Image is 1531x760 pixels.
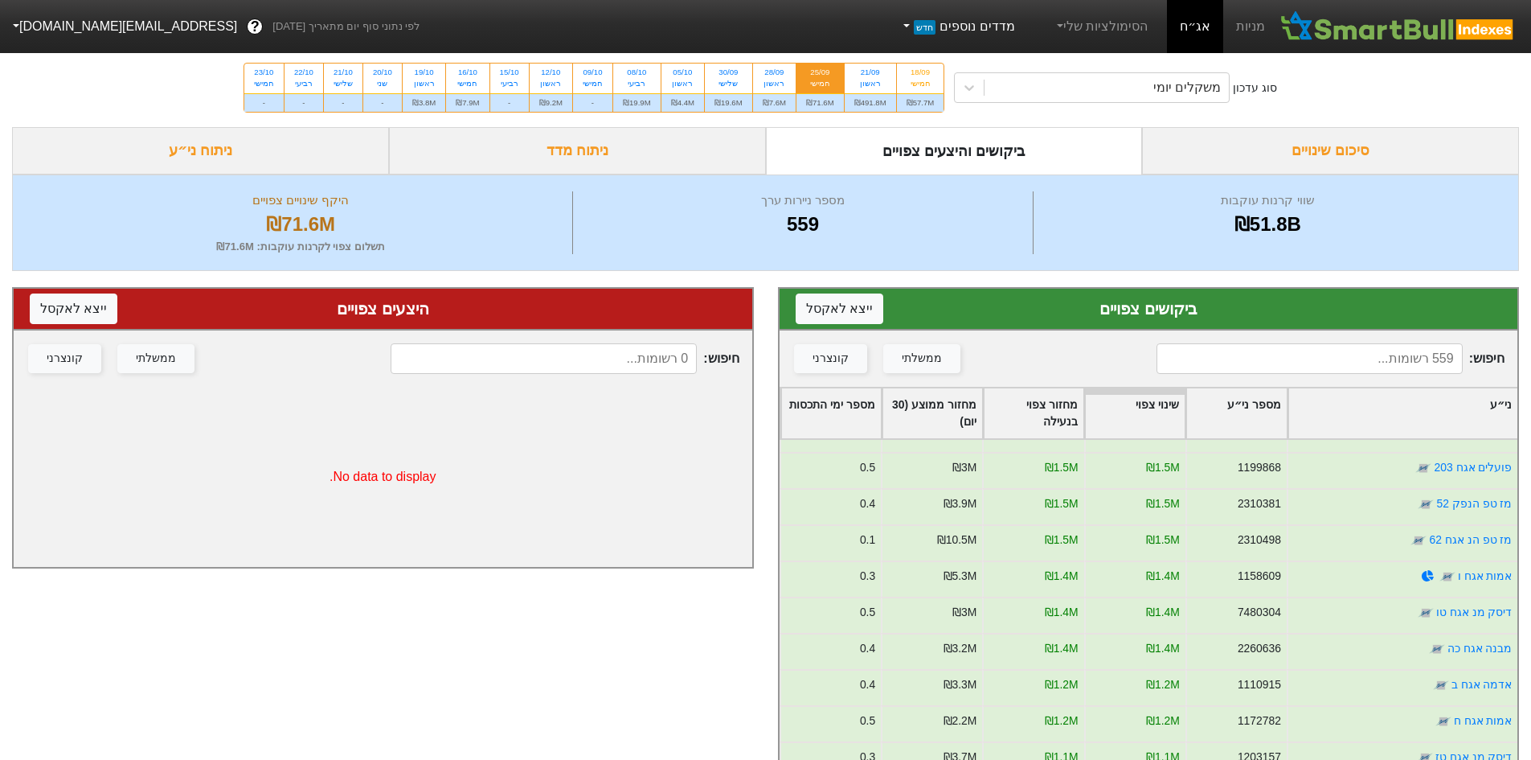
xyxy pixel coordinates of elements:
[859,604,874,621] div: 0.5
[412,78,436,89] div: ראשון
[883,344,960,373] button: ממשלתי
[33,191,568,210] div: היקף שינויים צפויים
[1435,606,1512,618] a: דיסק מנ אגח טו
[1278,10,1518,43] img: SmartBull
[671,67,694,78] div: 05/10
[763,67,786,78] div: 28/09
[583,78,603,89] div: חמישי
[714,78,743,89] div: שלישי
[1044,495,1078,512] div: ₪1.5M
[705,93,752,112] div: ₪19.6M
[859,676,874,693] div: 0.4
[412,67,436,78] div: 19/10
[1145,532,1179,548] div: ₪1.5M
[854,67,886,78] div: 21/09
[573,93,612,112] div: -
[1237,495,1280,512] div: 2310381
[1038,210,1498,239] div: ₪51.8B
[859,713,874,729] div: 0.5
[1044,532,1078,548] div: ₪1.5M
[1418,496,1434,512] img: tase link
[12,127,389,175] div: ניתוח ני״ע
[136,350,176,368] div: ממשלתי
[859,459,874,476] div: 0.5
[1429,533,1512,546] a: מז טפ הנ אגח 62
[943,640,976,657] div: ₪3.2M
[577,191,1028,210] div: מספר ניירות ערך
[272,18,420,35] span: לפי נתוני סוף יום מתאריך [DATE]
[813,350,849,368] div: קונצרני
[952,459,976,476] div: ₪3M
[1044,604,1078,621] div: ₪1.4M
[1451,678,1512,691] a: אדמה אגח ב
[391,343,739,374] span: חיפוש :
[1085,388,1185,438] div: Toggle SortBy
[363,93,402,112] div: -
[334,78,353,89] div: שלישי
[623,78,651,89] div: רביעי
[952,604,976,621] div: ₪3M
[1417,605,1433,621] img: tase link
[902,350,942,368] div: ממשלתי
[1439,569,1455,585] img: tase link
[1145,604,1179,621] div: ₪1.4M
[1145,495,1179,512] div: ₪1.5M
[33,239,568,255] div: תשלום צפוי לקרנות עוקבות : ₪71.6M
[796,93,844,112] div: ₪71.6M
[254,78,274,89] div: חמישי
[244,93,284,112] div: -
[1434,461,1512,474] a: פועלים אגח 203
[914,20,935,35] span: חדש
[251,16,260,38] span: ?
[894,10,1021,43] a: מדדים נוספיםחדש
[854,78,886,89] div: ראשון
[1432,677,1448,693] img: tase link
[859,495,874,512] div: 0.4
[391,343,697,374] input: 0 רשומות...
[1237,604,1280,621] div: 7480304
[456,78,479,89] div: חמישי
[389,127,766,175] div: ניתוח מדד
[1156,343,1504,374] span: חיפוש :
[806,78,834,89] div: חמישי
[285,93,323,112] div: -
[1447,642,1512,655] a: מבנה אגח כה
[1145,459,1179,476] div: ₪1.5M
[583,67,603,78] div: 09/10
[1237,713,1280,729] div: 1172782
[490,93,529,112] div: -
[373,67,392,78] div: 20/10
[1435,713,1451,729] img: tase link
[117,344,194,373] button: ממשלתי
[294,67,313,78] div: 22/10
[1044,676,1078,693] div: ₪1.2M
[1237,676,1280,693] div: 1110915
[1428,641,1444,657] img: tase link
[781,388,881,438] div: Toggle SortBy
[1047,10,1155,43] a: הסימולציות שלי
[1436,497,1512,510] a: מז טפ הנפק 52
[33,210,568,239] div: ₪71.6M
[794,344,867,373] button: קונצרני
[882,388,982,438] div: Toggle SortBy
[1145,713,1179,729] div: ₪1.2M
[1145,640,1179,657] div: ₪1.4M
[403,93,445,112] div: ₪3.8M
[373,78,392,89] div: שני
[1145,676,1179,693] div: ₪1.2M
[661,93,704,112] div: ₪4.4M
[1044,640,1078,657] div: ₪1.4M
[1038,191,1498,210] div: שווי קרנות עוקבות
[796,294,883,324] button: ייצא לאקסל
[943,568,976,585] div: ₪5.3M
[456,67,479,78] div: 16/10
[1237,459,1280,476] div: 1199868
[1410,532,1427,548] img: tase link
[1237,568,1280,585] div: 1158609
[1145,568,1179,585] div: ₪1.4M
[1453,714,1512,727] a: אמות אגח ח
[943,713,976,729] div: ₪2.2M
[806,67,834,78] div: 25/09
[1044,568,1078,585] div: ₪1.4M
[14,387,752,567] div: No data to display.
